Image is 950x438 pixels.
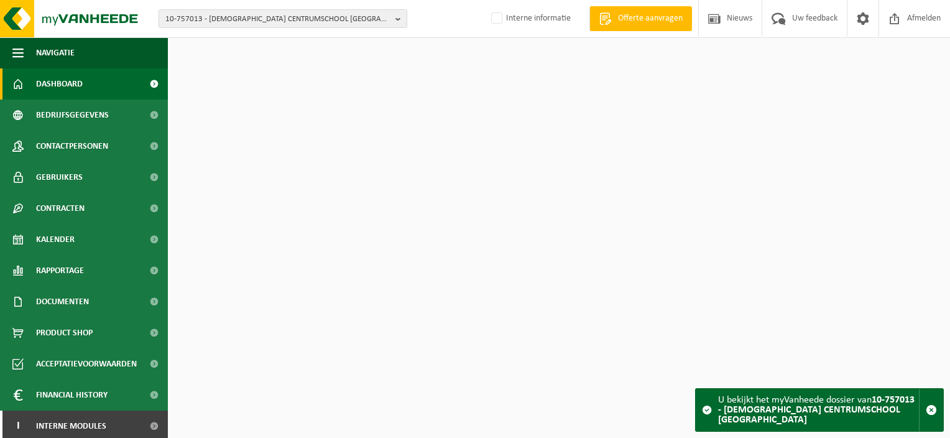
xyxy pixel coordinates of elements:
span: Contactpersonen [36,131,108,162]
span: Acceptatievoorwaarden [36,348,137,380]
span: Offerte aanvragen [615,12,686,25]
span: Gebruikers [36,162,83,193]
label: Interne informatie [489,9,571,28]
span: Rapportage [36,255,84,286]
a: Offerte aanvragen [589,6,692,31]
h2: Dashboard verborgen [174,44,292,68]
span: Contracten [36,193,85,224]
span: Bedrijfsgegevens [36,100,109,131]
span: Navigatie [36,37,75,68]
strong: 10-757013 - [DEMOGRAPHIC_DATA] CENTRUMSCHOOL [GEOGRAPHIC_DATA] [718,395,915,425]
span: Financial History [36,380,108,411]
span: Dashboard [36,68,83,100]
span: Toon [323,53,339,61]
a: Toon [313,44,361,69]
span: 10-757013 - [DEMOGRAPHIC_DATA] CENTRUMSCHOOL [GEOGRAPHIC_DATA] [165,10,390,29]
span: Documenten [36,286,89,317]
button: 10-757013 - [DEMOGRAPHIC_DATA] CENTRUMSCHOOL [GEOGRAPHIC_DATA] [159,9,407,28]
span: Product Shop [36,317,93,348]
div: U bekijkt het myVanheede dossier van [718,389,919,431]
span: Kalender [36,224,75,255]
